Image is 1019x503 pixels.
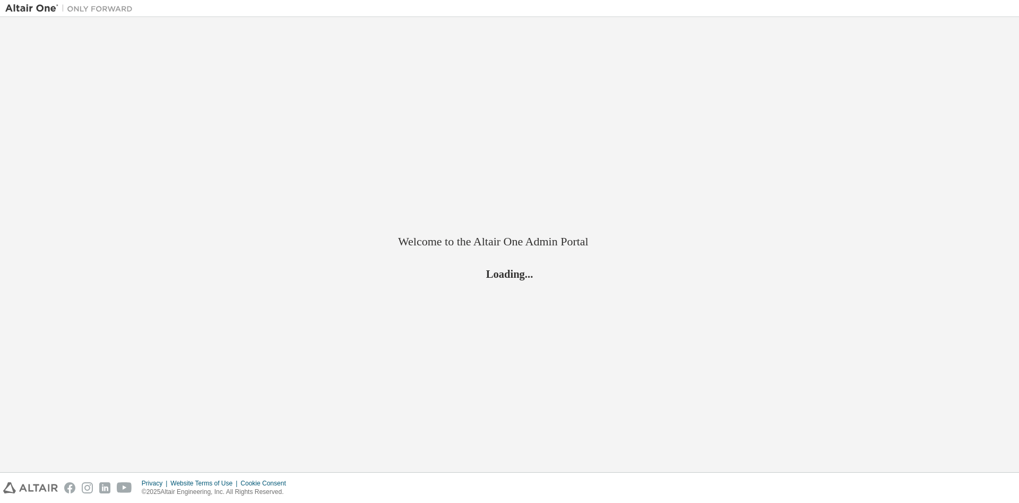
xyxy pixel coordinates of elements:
[142,479,170,488] div: Privacy
[170,479,240,488] div: Website Terms of Use
[117,482,132,493] img: youtube.svg
[398,267,621,280] h2: Loading...
[99,482,110,493] img: linkedin.svg
[398,234,621,249] h2: Welcome to the Altair One Admin Portal
[142,488,292,497] p: © 2025 Altair Engineering, Inc. All Rights Reserved.
[5,3,138,14] img: Altair One
[3,482,58,493] img: altair_logo.svg
[240,479,292,488] div: Cookie Consent
[64,482,75,493] img: facebook.svg
[82,482,93,493] img: instagram.svg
